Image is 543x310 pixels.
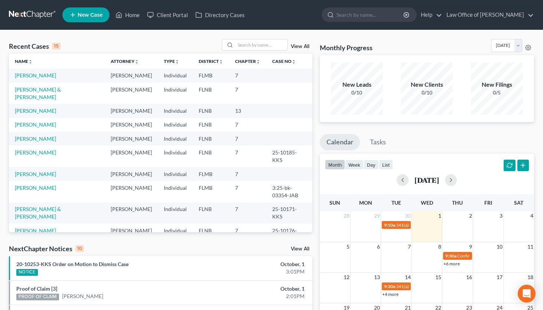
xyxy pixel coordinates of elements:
[158,202,193,224] td: Individual
[164,58,179,64] a: Typeunfold_more
[15,72,56,79] a: [PERSON_NAME]
[229,118,266,132] td: 7
[527,273,534,282] span: 18
[292,60,296,64] i: unfold_more
[396,284,491,289] span: 341(a) meeting of creditors for [PERSON_NAME]
[291,44,309,49] a: View All
[158,181,193,202] td: Individual
[229,146,266,167] td: 7
[382,291,399,297] a: +4 more
[158,146,193,167] td: Individual
[329,199,340,206] span: Sun
[105,68,158,82] td: [PERSON_NAME]
[379,160,393,170] button: list
[345,160,364,170] button: week
[471,89,523,96] div: 0/5
[28,60,33,64] i: unfold_more
[193,167,229,181] td: FLMB
[105,118,158,132] td: [PERSON_NAME]
[320,43,373,52] h3: Monthly Progress
[214,268,305,275] div: 3:01PM
[15,171,56,177] a: [PERSON_NAME]
[105,224,158,245] td: [PERSON_NAME]
[9,244,84,253] div: NextChapter Notices
[391,199,401,206] span: Tue
[421,199,433,206] span: Wed
[518,285,536,303] div: Open Intercom Messenger
[158,104,193,118] td: Individual
[530,211,534,220] span: 4
[105,83,158,104] td: [PERSON_NAME]
[291,246,309,252] a: View All
[359,199,372,206] span: Mon
[404,211,412,220] span: 30
[219,60,223,64] i: unfold_more
[414,176,439,184] h2: [DATE]
[158,118,193,132] td: Individual
[376,242,381,251] span: 6
[105,146,158,167] td: [PERSON_NAME]
[445,253,456,259] span: 9:30a
[417,8,442,22] a: Help
[16,294,59,300] div: PROOF OF CLAIM
[468,242,473,251] span: 9
[214,261,305,268] div: October, 1
[9,42,61,51] div: Recent Cases
[193,202,229,224] td: FLNB
[193,83,229,104] td: FLNB
[175,60,179,64] i: unfold_more
[229,181,266,202] td: 7
[193,181,229,202] td: FLMB
[401,89,453,96] div: 0/10
[266,146,312,167] td: 25-10185-KKS
[158,224,193,245] td: Individual
[16,261,129,267] a: 20-10253-KKS Order on Motion to Dismiss Case
[401,80,453,89] div: New Clients
[105,104,158,118] td: [PERSON_NAME]
[199,58,223,64] a: Districtunfold_more
[52,43,61,49] div: 15
[266,181,312,202] td: 3:25-bk-03354-JAB
[343,211,350,220] span: 28
[229,68,266,82] td: 7
[105,181,158,202] td: [PERSON_NAME]
[457,253,542,259] span: Confirmation hearing for [PERSON_NAME]
[78,12,103,18] span: New Case
[15,135,56,142] a: [PERSON_NAME]
[193,146,229,167] td: FLNB
[75,245,84,252] div: 10
[443,261,460,266] a: +6 more
[15,185,56,191] a: [PERSON_NAME]
[384,284,395,289] span: 9:30a
[158,167,193,181] td: Individual
[229,83,266,104] td: 7
[193,224,229,245] td: FLNB
[373,211,381,220] span: 29
[384,222,395,228] span: 9:10a
[16,269,38,276] div: NOTICE
[158,83,193,104] td: Individual
[15,227,56,234] a: [PERSON_NAME]
[229,202,266,224] td: 7
[266,202,312,224] td: 25-10171-KKS
[346,242,350,251] span: 5
[484,199,492,206] span: Fri
[229,224,266,245] td: 7
[266,224,312,245] td: 25-10176-KKS
[193,68,229,82] td: FLMB
[143,8,192,22] a: Client Portal
[158,132,193,146] td: Individual
[514,199,523,206] span: Sat
[193,132,229,146] td: FLNB
[407,242,412,251] span: 7
[235,58,260,64] a: Chapterunfold_more
[214,285,305,293] div: October, 1
[229,167,266,181] td: 7
[320,134,360,150] a: Calendar
[364,160,379,170] button: day
[468,211,473,220] span: 2
[272,58,296,64] a: Case Nounfold_more
[465,273,473,282] span: 16
[112,8,143,22] a: Home
[214,293,305,300] div: 2:01PM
